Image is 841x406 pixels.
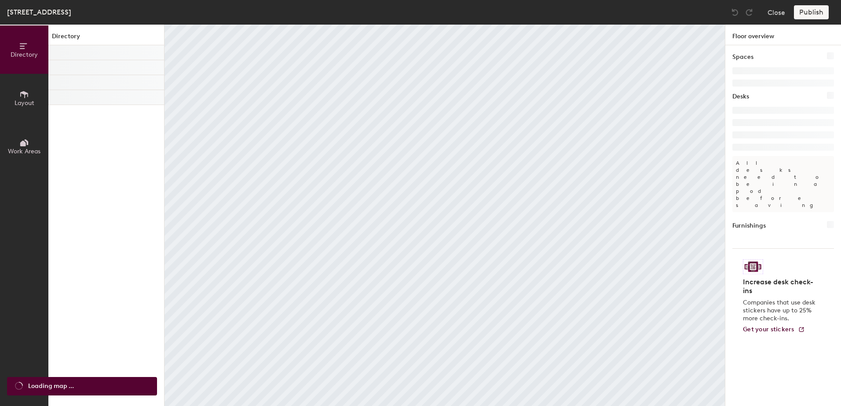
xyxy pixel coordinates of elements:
[743,259,763,274] img: Sticker logo
[732,156,834,212] p: All desks need to be in a pod before saving
[732,221,766,231] h1: Furnishings
[11,51,38,58] span: Directory
[743,278,818,295] h4: Increase desk check-ins
[732,52,753,62] h1: Spaces
[725,25,841,45] h1: Floor overview
[743,326,805,333] a: Get your stickers
[745,8,753,17] img: Redo
[768,5,785,19] button: Close
[732,92,749,101] h1: Desks
[743,326,794,333] span: Get your stickers
[48,32,164,45] h1: Directory
[15,99,34,107] span: Layout
[731,8,739,17] img: Undo
[743,299,818,323] p: Companies that use desk stickers have up to 25% more check-ins.
[165,25,725,406] canvas: Map
[28,381,74,391] span: Loading map ...
[7,7,71,18] div: [STREET_ADDRESS]
[8,148,40,155] span: Work Areas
